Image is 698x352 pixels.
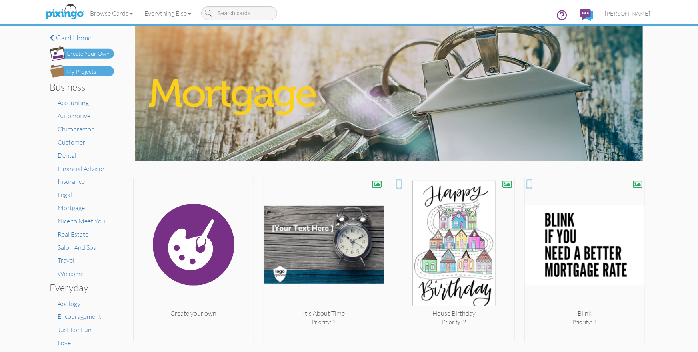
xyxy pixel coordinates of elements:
[50,46,114,61] img: create-own-button.png
[58,243,97,251] a: Salon And Spa
[50,65,114,78] img: my-projects-button.png
[139,3,197,23] a: Everything Else
[58,300,81,308] a: Apology
[58,270,84,278] a: Welcome
[58,230,89,238] a: Real Estate
[264,318,384,326] div: Priority: 1
[84,3,139,23] a: Browse Cards
[525,318,645,326] div: Priority: 3
[134,181,254,309] img: create.svg
[67,50,110,58] div: Create Your Own
[135,26,643,161] img: mortgage.jpg
[394,318,514,326] div: Priority: 2
[201,6,277,20] input: Search cards
[58,312,102,320] a: Encouragement
[58,191,72,199] a: Legal
[67,68,96,76] div: My Projects
[50,82,108,92] h3: Business
[58,99,89,107] a: Accounting
[58,138,86,146] a: Customer
[58,112,91,120] a: Automotive
[50,282,108,293] h3: Everyday
[394,181,514,309] img: 20181023-162727-ee217e49-250.jpg
[43,2,86,22] img: pixingo logo
[58,151,77,159] a: Dental
[58,217,106,225] a: Nice to Meet You
[525,309,645,318] div: Blink
[580,9,593,21] img: comments.svg
[58,177,85,185] a: Insurance
[599,3,656,24] a: [PERSON_NAME]
[58,256,75,264] a: Travel
[58,125,94,133] a: Chiropractor
[264,181,384,309] img: 20250731-180325-f912665c043c-250.png
[525,181,645,309] img: 20250417-170706-8e8636a1fbb0-250.jpg
[58,204,85,212] a: Mortgage
[58,165,105,173] a: Financial Advisor
[50,34,114,42] a: Card home
[264,309,384,318] div: It's About Time
[605,10,650,17] span: [PERSON_NAME]
[394,309,514,318] div: House Birthday
[58,339,71,347] a: Love
[58,326,92,334] a: Just For Fun
[134,309,254,318] div: Create your own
